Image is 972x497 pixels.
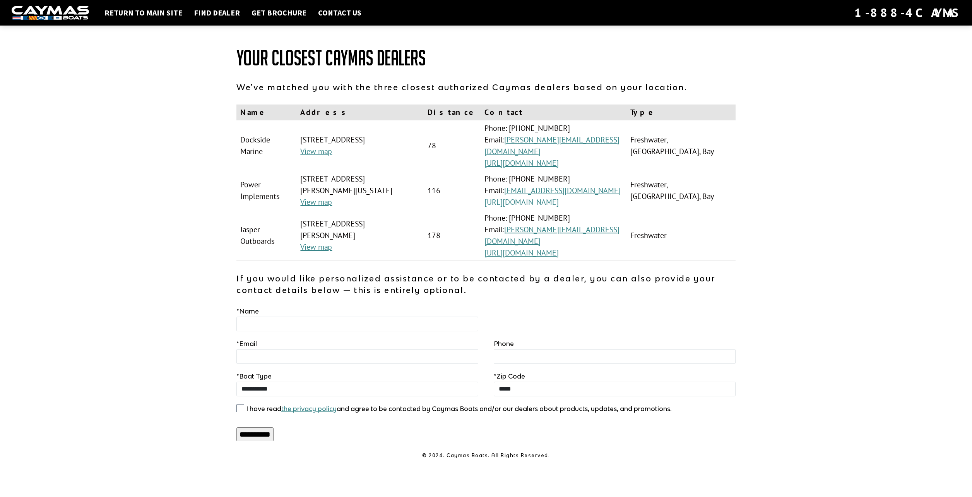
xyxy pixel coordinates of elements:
[296,120,423,171] td: [STREET_ADDRESS]
[424,105,481,120] th: Distance
[12,6,89,20] img: white-logo-c9c8dbefe5ff5ceceb0f0178aa75bf4bb51f6bca0971e226c86eb53dfe498488.png
[296,105,423,120] th: Address
[314,8,365,18] a: Contact Us
[484,197,559,207] a: [URL][DOMAIN_NAME]
[236,339,257,348] label: Email
[484,158,559,168] a: [URL][DOMAIN_NAME]
[626,210,736,261] td: Freshwater
[626,171,736,210] td: Freshwater, [GEOGRAPHIC_DATA], Bay
[484,225,619,246] a: [PERSON_NAME][EMAIL_ADDRESS][DOMAIN_NAME]
[236,452,736,459] p: © 2024. Caymas Boats. All Rights Reserved.
[504,185,621,195] a: [EMAIL_ADDRESS][DOMAIN_NAME]
[236,171,296,210] td: Power Implements
[854,4,960,21] div: 1-888-4CAYMAS
[300,197,332,207] a: View map
[626,120,736,171] td: Freshwater, [GEOGRAPHIC_DATA], Bay
[296,171,423,210] td: [STREET_ADDRESS][PERSON_NAME][US_STATE]
[236,81,736,93] p: We've matched you with the three closest authorized Caymas dealers based on your location.
[424,171,481,210] td: 116
[300,146,332,156] a: View map
[481,171,627,210] td: Phone: [PHONE_NUMBER] Email:
[484,248,559,258] a: [URL][DOMAIN_NAME]
[424,210,481,261] td: 178
[101,8,186,18] a: Return to main site
[248,8,310,18] a: Get Brochure
[236,372,272,381] label: Boat Type
[296,210,423,261] td: [STREET_ADDRESS][PERSON_NAME]
[481,210,627,261] td: Phone: [PHONE_NUMBER] Email:
[494,339,514,348] label: Phone
[484,135,619,156] a: [PERSON_NAME][EMAIL_ADDRESS][DOMAIN_NAME]
[190,8,244,18] a: Find Dealer
[236,307,259,316] label: Name
[246,404,672,413] label: I have read and agree to be contacted by Caymas Boats and/or our dealers about products, updates,...
[300,242,332,252] a: View map
[281,405,337,413] a: the privacy policy
[236,120,296,171] td: Dockside Marine
[481,105,627,120] th: Contact
[236,46,736,70] h1: Your Closest Caymas Dealers
[481,120,627,171] td: Phone: [PHONE_NUMBER] Email:
[424,120,481,171] td: 78
[494,372,525,381] label: Zip Code
[626,105,736,120] th: Type
[236,272,736,296] p: If you would like personalized assistance or to be contacted by a dealer, you can also provide yo...
[236,105,296,120] th: Name
[236,210,296,261] td: Jasper Outboards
